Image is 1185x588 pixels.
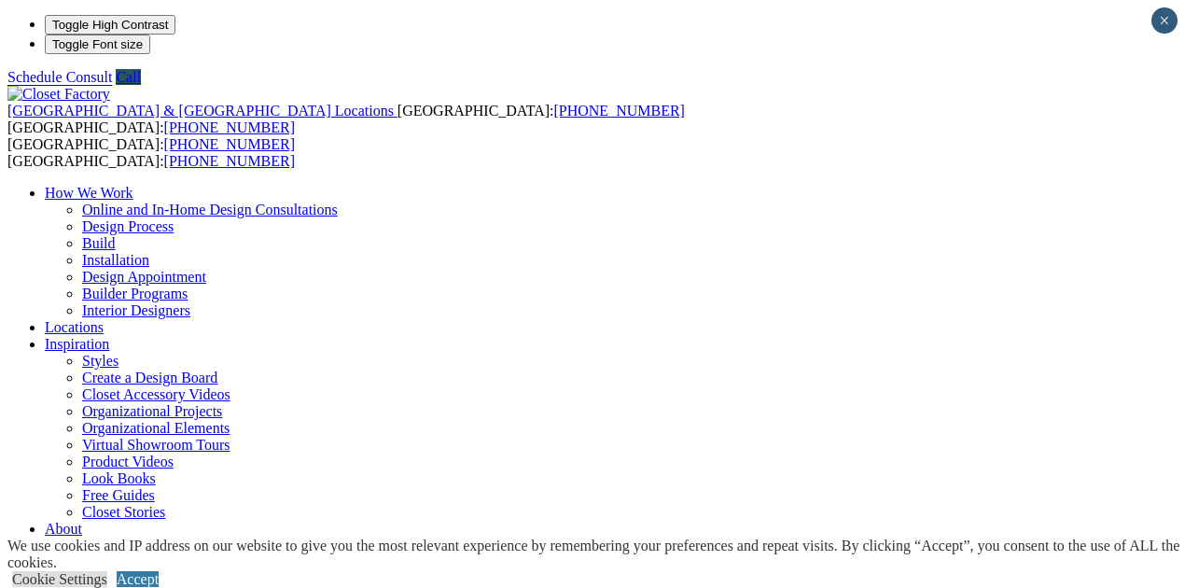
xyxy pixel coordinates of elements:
[52,18,168,32] span: Toggle High Contrast
[82,269,206,285] a: Design Appointment
[117,571,159,587] a: Accept
[7,103,394,119] span: [GEOGRAPHIC_DATA] & [GEOGRAPHIC_DATA] Locations
[82,370,217,385] a: Create a Design Board
[82,454,174,469] a: Product Videos
[82,437,230,453] a: Virtual Showroom Tours
[82,202,338,217] a: Online and In-Home Design Consultations
[7,136,295,169] span: [GEOGRAPHIC_DATA]: [GEOGRAPHIC_DATA]:
[7,103,685,135] span: [GEOGRAPHIC_DATA]: [GEOGRAPHIC_DATA]:
[45,15,175,35] button: Toggle High Contrast
[164,153,295,169] a: [PHONE_NUMBER]
[7,103,397,119] a: [GEOGRAPHIC_DATA] & [GEOGRAPHIC_DATA] Locations
[164,119,295,135] a: [PHONE_NUMBER]
[553,103,684,119] a: [PHONE_NUMBER]
[82,218,174,234] a: Design Process
[45,35,150,54] button: Toggle Font size
[1151,7,1178,34] button: Close
[82,487,155,503] a: Free Guides
[45,319,104,335] a: Locations
[7,538,1185,571] div: We use cookies and IP address on our website to give you the most relevant experience by remember...
[12,571,107,587] a: Cookie Settings
[7,69,112,85] a: Schedule Consult
[45,521,82,537] a: About
[45,336,109,352] a: Inspiration
[164,136,295,152] a: [PHONE_NUMBER]
[82,403,222,419] a: Organizational Projects
[82,286,188,301] a: Builder Programs
[82,353,118,369] a: Styles
[82,252,149,268] a: Installation
[82,386,230,402] a: Closet Accessory Videos
[7,86,110,103] img: Closet Factory
[82,470,156,486] a: Look Books
[116,69,141,85] a: Call
[82,235,116,251] a: Build
[82,302,190,318] a: Interior Designers
[45,185,133,201] a: How We Work
[52,37,143,51] span: Toggle Font size
[82,420,230,436] a: Organizational Elements
[82,504,165,520] a: Closet Stories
